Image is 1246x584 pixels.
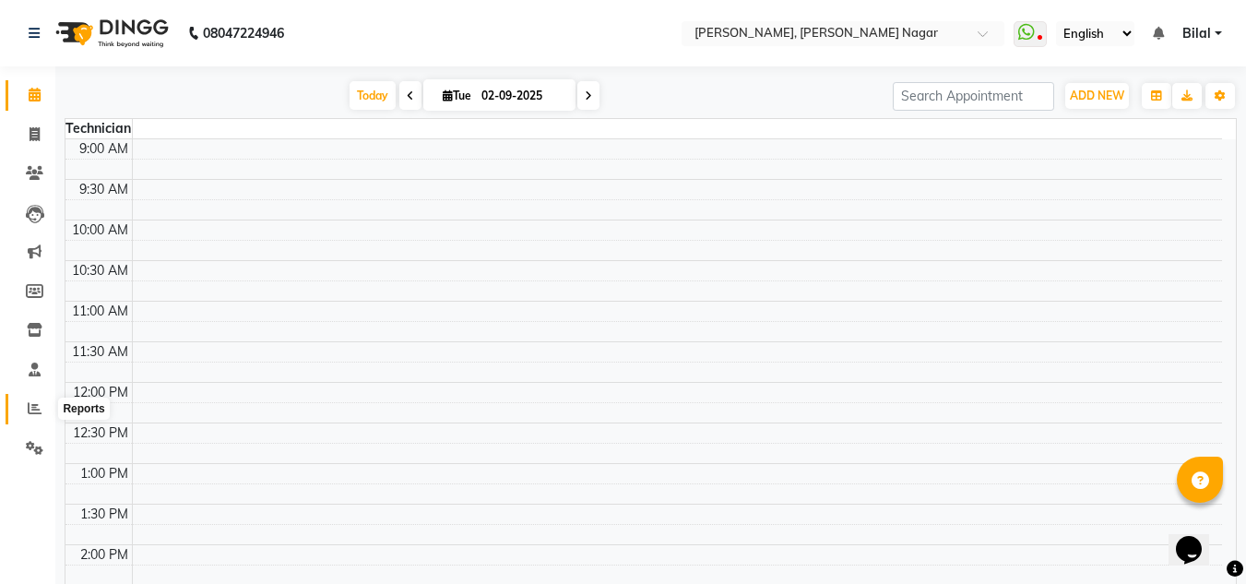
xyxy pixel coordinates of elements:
[1065,83,1129,109] button: ADD NEW
[203,7,284,59] b: 08047224946
[68,302,132,321] div: 11:00 AM
[476,82,568,110] input: 2025-09-02
[65,119,132,138] div: Technician
[77,464,132,483] div: 1:00 PM
[77,545,132,565] div: 2:00 PM
[68,220,132,240] div: 10:00 AM
[1182,24,1211,43] span: Bilal
[68,261,132,280] div: 10:30 AM
[76,180,132,199] div: 9:30 AM
[1169,510,1228,566] iframe: chat widget
[350,81,396,110] span: Today
[69,383,132,402] div: 12:00 PM
[76,139,132,159] div: 9:00 AM
[69,423,132,443] div: 12:30 PM
[47,7,173,59] img: logo
[58,398,109,420] div: Reports
[77,505,132,524] div: 1:30 PM
[1070,89,1124,102] span: ADD NEW
[893,82,1054,111] input: Search Appointment
[438,89,476,102] span: Tue
[68,342,132,362] div: 11:30 AM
